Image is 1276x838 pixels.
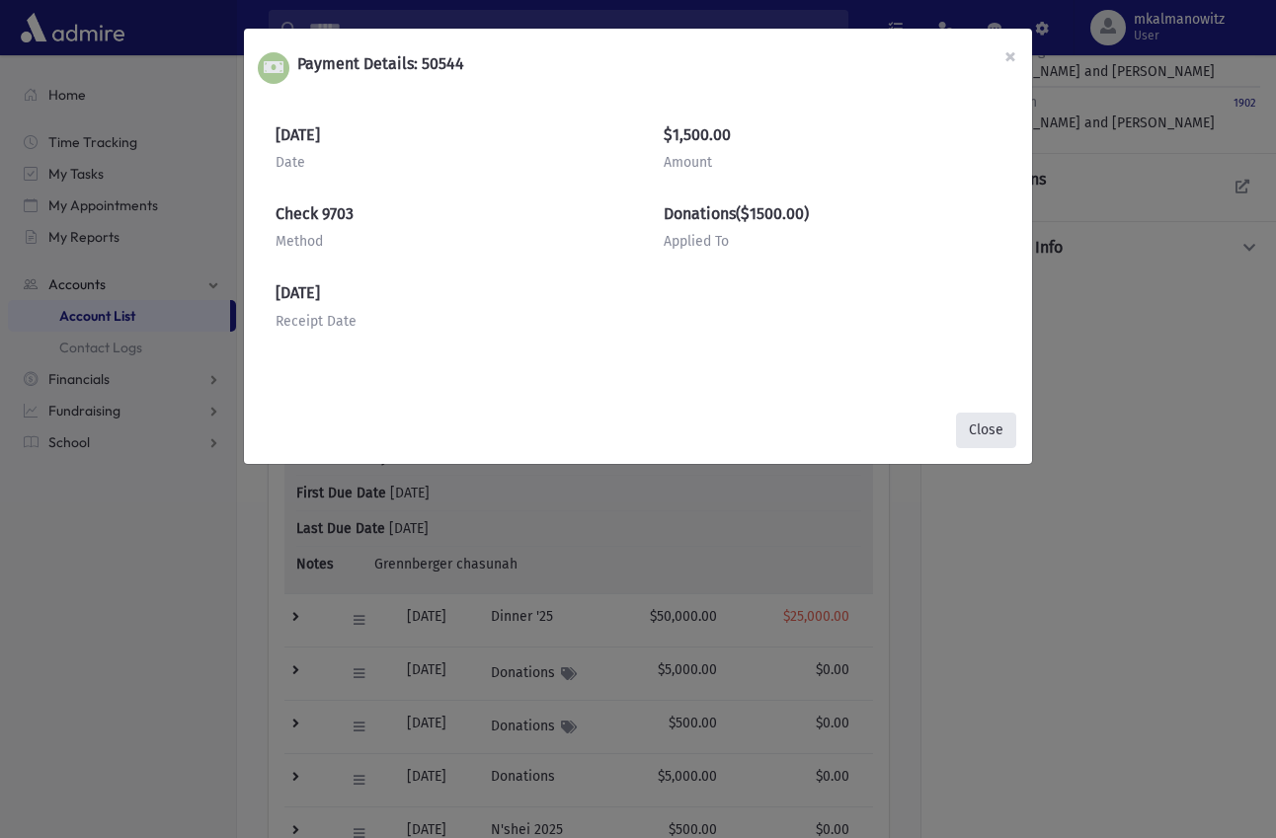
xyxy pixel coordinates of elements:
[664,204,1000,223] h6: Donations($1500.00)
[664,125,1000,144] h6: $1,500.00
[956,413,1016,448] button: Close
[1004,42,1016,70] span: ×
[276,311,612,332] div: Receipt Date
[989,29,1032,84] button: Close
[276,283,612,302] h6: [DATE]
[276,231,612,252] div: Method
[297,52,464,92] h6: Payment Details: 50544
[664,231,1000,252] div: Applied To
[276,204,612,223] h6: Check 9703
[276,152,612,173] div: Date
[664,152,1000,173] div: Amount
[276,125,612,144] h6: [DATE]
